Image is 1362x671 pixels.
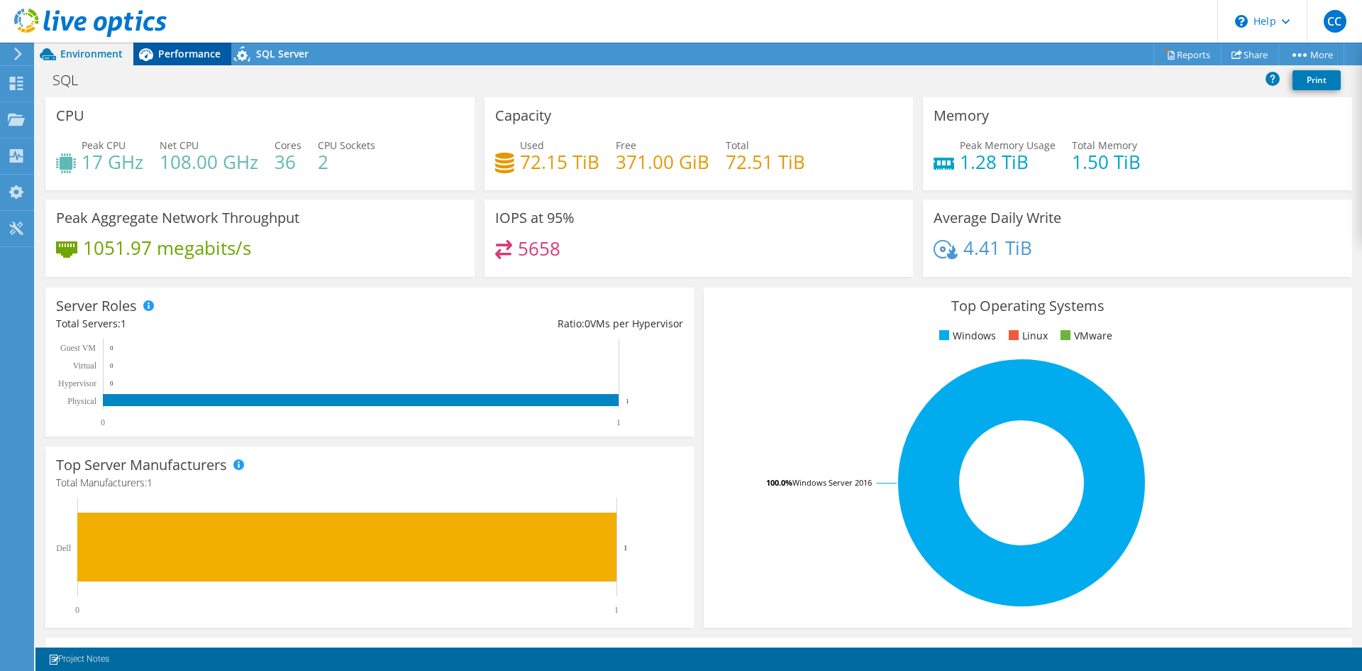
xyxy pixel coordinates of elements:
text: Physical [67,396,96,406]
h4: 371.00 GiB [616,154,709,170]
h1: SQL [46,72,100,88]
h4: Total Manufacturers: [56,475,683,491]
span: Used [520,138,544,152]
span: Total [726,138,749,152]
span: 1 [147,476,153,489]
li: VMware [1057,328,1112,344]
text: 0 [110,380,113,387]
text: 1 [614,605,619,615]
h4: 1.28 TiB [960,154,1056,170]
tspan: 100.0% [766,477,792,488]
span: Peak Memory Usage [960,138,1056,152]
h3: Server Roles [56,298,137,314]
text: Dell [56,543,71,553]
h3: Average Daily Write [934,210,1061,226]
h4: 5658 [518,241,560,256]
span: Peak CPU [82,138,126,152]
h4: 1.50 TiB [1072,154,1141,170]
h4: 108.00 GHz [160,154,258,170]
span: CC [1324,10,1346,33]
h3: Top Server Manufacturers [56,457,227,473]
span: Performance [158,47,221,60]
text: 0 [101,418,105,427]
h3: IOPS at 95% [495,210,575,226]
text: 0 [110,344,113,351]
li: Linux [1005,328,1048,344]
span: CPU Sockets [318,138,375,152]
a: Project Notes [38,650,119,668]
text: 0 [110,362,113,369]
h4: 36 [275,154,301,170]
span: Free [616,138,636,152]
text: 1 [626,398,629,405]
h3: CPU [56,108,84,124]
text: Hypervisor [58,378,96,388]
a: Share [1221,43,1279,65]
svg: \n [1235,15,1248,28]
text: Guest VM [60,343,96,353]
span: 0 [585,317,590,330]
h4: 1051.97 megabits/s [83,240,251,256]
h3: Capacity [495,108,551,124]
h4: 4.41 TiB [963,240,1032,256]
h3: Peak Aggregate Network Throughput [56,210,299,226]
span: SQL Server [256,47,309,60]
h3: Top Operating Systems [714,298,1341,314]
text: Virtual [73,361,97,371]
span: Net CPU [160,138,199,152]
span: 1 [121,317,126,330]
text: 1 [624,543,628,552]
div: Total Servers: [56,316,370,332]
text: 1 [616,418,621,427]
h3: Memory [934,108,989,124]
li: Windows [936,328,996,344]
h4: 72.51 TiB [726,154,805,170]
h4: 17 GHz [82,154,143,170]
a: Print [1292,70,1341,90]
span: Cores [275,138,301,152]
h4: 72.15 TiB [520,154,599,170]
text: 0 [75,605,79,615]
tspan: Windows Server 2016 [792,477,872,488]
h4: 2 [318,154,375,170]
span: Environment [60,47,123,60]
a: Reports [1153,43,1222,65]
div: Ratio: VMs per Hypervisor [370,316,683,332]
a: More [1278,43,1344,65]
span: Total Memory [1072,138,1137,152]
